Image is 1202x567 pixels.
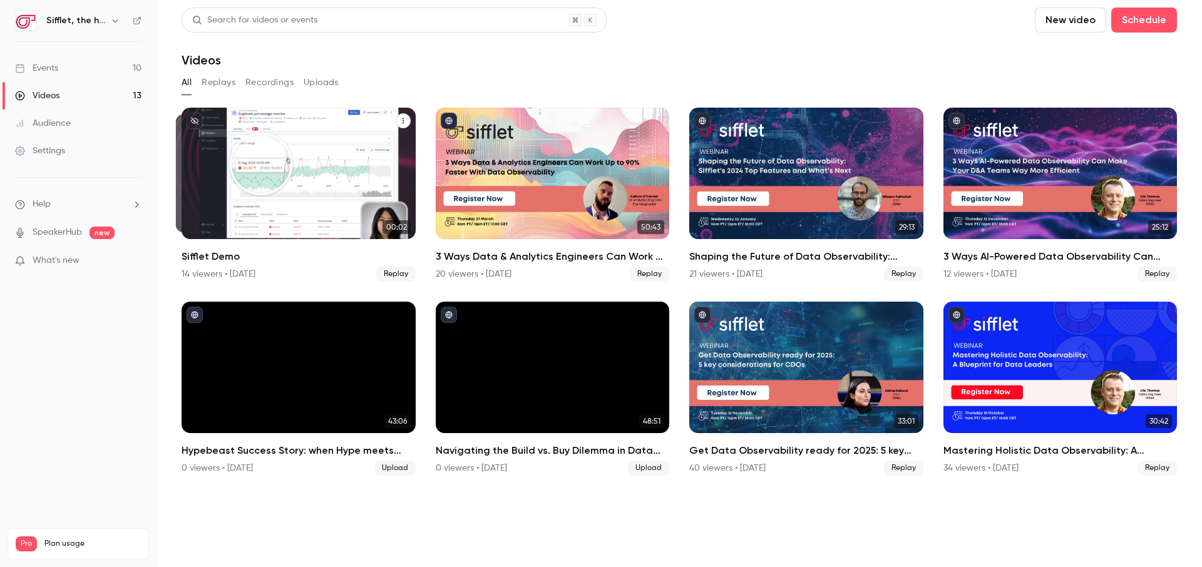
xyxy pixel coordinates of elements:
button: unpublished [187,113,203,129]
span: 50:43 [637,220,664,234]
h2: 3 Ways AI-Powered Data Observability Can Make Your D&A Teams Way More Efficient [943,249,1178,264]
button: published [187,307,203,323]
li: 3 Ways AI-Powered Data Observability Can Make Your D&A Teams Way More Efficient [943,108,1178,282]
button: published [441,307,457,323]
li: help-dropdown-opener [15,198,141,211]
button: published [948,307,965,323]
button: published [441,113,457,129]
span: 48:51 [639,414,664,428]
span: Plan usage [44,539,141,549]
span: Upload [628,461,669,476]
button: Recordings [245,73,294,93]
a: 43:06Hypebeast Success Story: when Hype meets Data Observability0 viewers • [DATE]Upload [182,302,416,476]
img: Sifflet, the holistic data observability platform [16,11,36,31]
button: Schedule [1111,8,1177,33]
a: 48:51Navigating the Build vs. Buy Dilemma in Data Observability0 viewers • [DATE]Upload [436,302,670,476]
span: Replay [630,267,669,282]
ul: Videos [182,108,1177,476]
button: published [694,307,711,323]
section: Videos [182,8,1177,559]
a: 30:42Mastering Holistic Data Observability: A Blueprint for Data Leaders34 viewers • [DATE]Replay [943,302,1178,476]
span: new [90,227,115,239]
span: Upload [374,461,416,476]
span: Pro [16,536,37,551]
button: New video [1035,8,1106,33]
button: published [948,113,965,129]
li: Get Data Observability ready for 2025: 5 key considerations for CDOs [689,302,923,476]
button: Replays [202,73,235,93]
span: 30:42 [1146,414,1172,428]
h2: Navigating the Build vs. Buy Dilemma in Data Observability [436,443,670,458]
div: 34 viewers • [DATE] [943,462,1019,474]
a: 25:123 Ways AI-Powered Data Observability Can Make Your D&A Teams Way More Efficient12 viewers • ... [943,108,1178,282]
li: Navigating the Build vs. Buy Dilemma in Data Observability [436,302,670,476]
span: What's new [33,254,80,267]
li: Sifflet Demo [182,108,416,282]
span: 00:02 [383,220,411,234]
div: 40 viewers • [DATE] [689,462,766,474]
button: Uploads [304,73,339,93]
a: SpeakerHub [33,226,82,239]
h2: Shaping the Future of Data Observability: Sifflet's 2024 Top Features and What's Next [689,249,923,264]
div: Settings [15,145,65,157]
h2: Mastering Holistic Data Observability: A Blueprint for Data Leaders [943,443,1178,458]
h2: 3 Ways Data & Analytics Engineers Can Work Up to 90% Faster With Data Observability [436,249,670,264]
span: Replay [1138,267,1177,282]
div: Videos [15,89,59,102]
div: Events [15,62,58,74]
span: Replay [1138,461,1177,476]
li: Shaping the Future of Data Observability: Sifflet's 2024 Top Features and What's Next [689,108,923,282]
div: 0 viewers • [DATE] [436,462,507,474]
div: 12 viewers • [DATE] [943,268,1017,280]
div: 0 viewers • [DATE] [182,462,253,474]
h2: Sifflet Demo [182,249,416,264]
h6: Sifflet, the holistic data observability platform [46,14,105,27]
span: Help [33,198,51,211]
a: 00:0200:02Sifflet Demo14 viewers • [DATE]Replay [182,108,416,282]
span: 33:01 [894,414,918,428]
a: 29:13Shaping the Future of Data Observability: Sifflet's 2024 Top Features and What's Next21 view... [689,108,923,282]
li: 3 Ways Data & Analytics Engineers Can Work Up to 90% Faster With Data Observability [436,108,670,282]
div: 14 viewers • [DATE] [182,268,255,280]
h2: Get Data Observability ready for 2025: 5 key considerations for CDOs [689,443,923,458]
div: 21 viewers • [DATE] [689,268,763,280]
div: Search for videos or events [192,14,317,27]
span: Replay [376,267,416,282]
a: 50:433 Ways Data & Analytics Engineers Can Work Up to 90% Faster With Data Observability20 viewer... [436,108,670,282]
div: Audience [15,117,71,130]
li: Mastering Holistic Data Observability: A Blueprint for Data Leaders [943,302,1178,476]
span: Replay [884,461,923,476]
span: 25:12 [1148,220,1172,234]
button: published [694,113,711,129]
span: 43:06 [384,414,411,428]
h1: Videos [182,53,221,68]
button: All [182,73,192,93]
li: Hypebeast Success Story: when Hype meets Data Observability [182,302,416,476]
span: 29:13 [895,220,918,234]
div: 20 viewers • [DATE] [436,268,511,280]
span: Replay [884,267,923,282]
h2: Hypebeast Success Story: when Hype meets Data Observability [182,443,416,458]
a: 33:01Get Data Observability ready for 2025: 5 key considerations for CDOs40 viewers • [DATE]Replay [689,302,923,476]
